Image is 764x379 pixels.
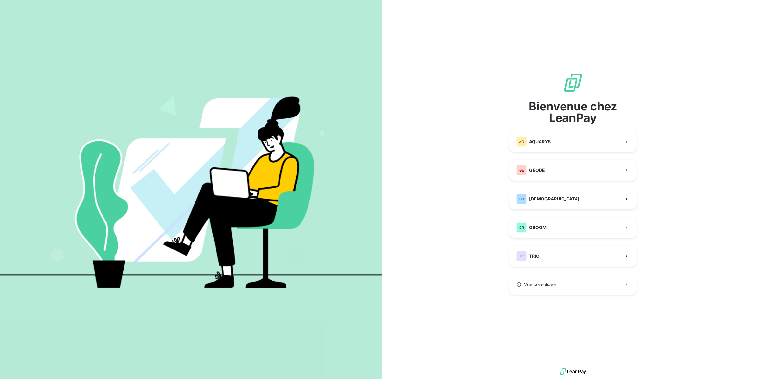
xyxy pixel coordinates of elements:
div: GR [516,194,527,204]
img: logo [560,367,586,376]
span: Bienvenue chez LeanPay [509,101,637,123]
span: [DEMOGRAPHIC_DATA] [529,196,579,202]
button: Vue consolidée [509,274,637,295]
span: TRIO [529,253,540,259]
span: AQUARYS [529,138,551,145]
button: GRGROOM [509,217,637,238]
div: AQ [516,137,527,147]
span: Vue consolidée [524,281,556,288]
span: GEODE [529,167,545,173]
div: GE [516,165,527,175]
div: TR [516,251,527,261]
button: TRTRIO [509,246,637,267]
div: GR [516,222,527,233]
button: GEGEODE [509,160,637,181]
button: GR[DEMOGRAPHIC_DATA] [509,188,637,209]
img: logo sigle [563,73,583,93]
button: AQAQUARYS [509,131,637,152]
span: GROOM [529,224,547,231]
